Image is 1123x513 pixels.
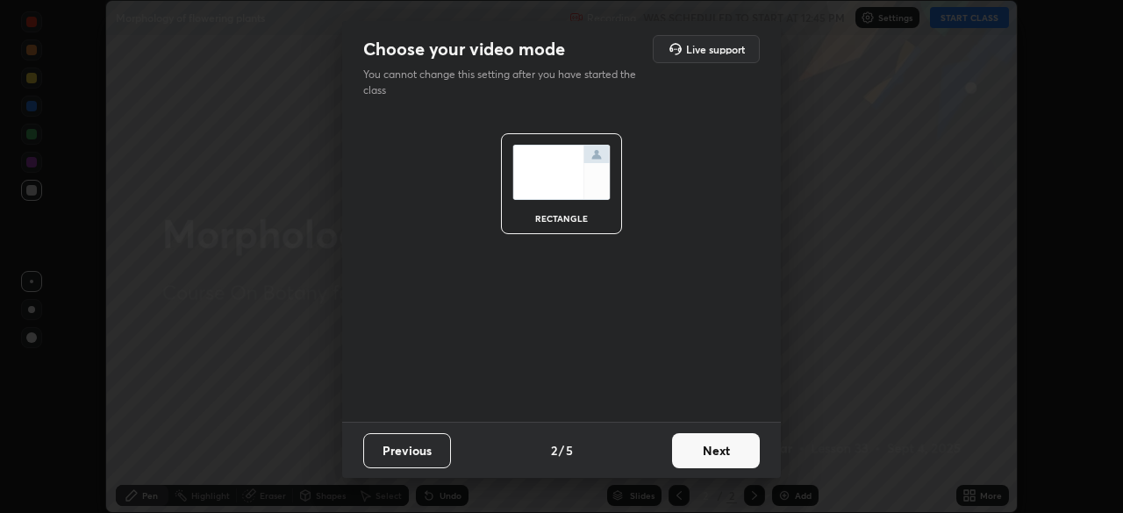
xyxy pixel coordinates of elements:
[559,441,564,460] h4: /
[566,441,573,460] h4: 5
[672,433,760,468] button: Next
[363,433,451,468] button: Previous
[686,44,745,54] h5: Live support
[526,214,597,223] div: rectangle
[363,67,647,98] p: You cannot change this setting after you have started the class
[551,441,557,460] h4: 2
[363,38,565,61] h2: Choose your video mode
[512,145,611,200] img: normalScreenIcon.ae25ed63.svg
